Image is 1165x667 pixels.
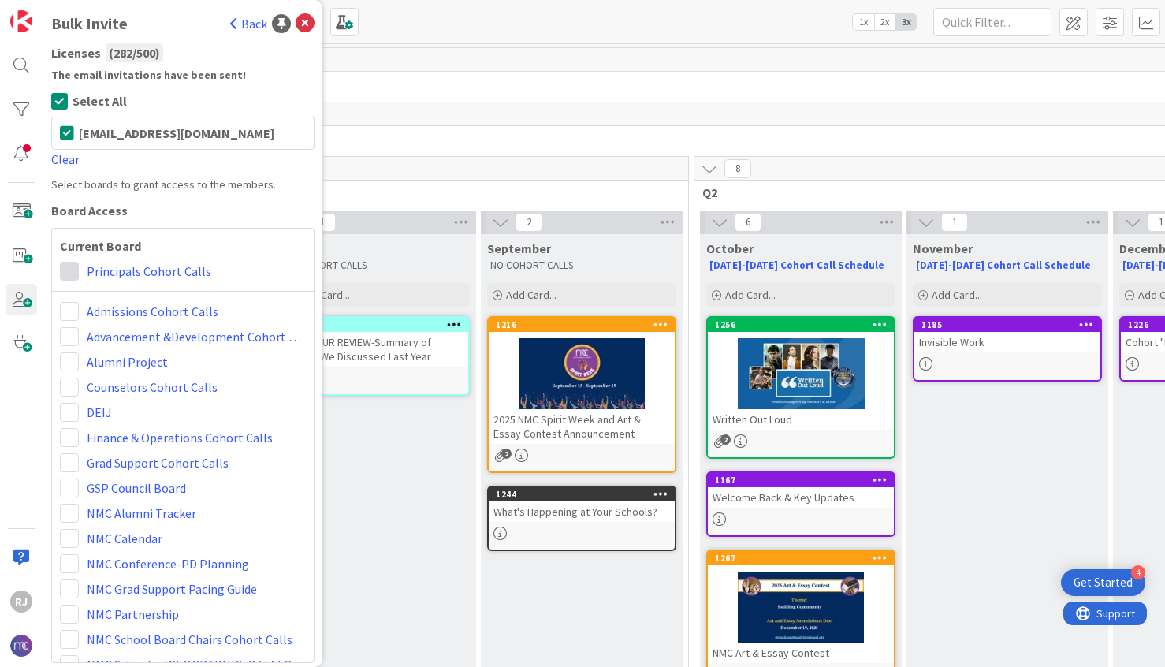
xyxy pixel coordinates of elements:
[709,259,884,272] a: [DATE]-[DATE] Cohort Call Schedule
[289,319,468,330] div: 1159
[708,473,894,508] div: 1167Welcome Back & Key Updates
[941,213,968,232] span: 1
[708,318,894,430] div: 1256Written Out Loud
[708,318,894,332] div: 1256
[708,473,894,487] div: 1167
[87,453,229,472] a: Grad Support Cohort Calls
[10,591,32,613] div: RJ
[874,14,895,30] span: 2x
[87,630,292,649] a: NMC School Board Chairs Cohort Calls
[87,605,179,624] a: NMC Partnership
[916,259,1091,272] a: [DATE]-[DATE] Cohort Call Schedule
[282,332,468,367] div: FOR YOUR REVIEW-Summary of Topics We Discussed Last Year
[708,409,894,430] div: Written Out Loud
[708,487,894,508] div: Welcome Back & Key Updates
[501,449,512,459] span: 2
[87,504,196,523] a: NMC Alumni Tracker
[933,8,1051,36] input: Quick Filter...
[516,213,542,232] span: 2
[715,553,894,564] div: 1267
[87,579,257,598] a: NMC Grad Support Pacing Guide
[87,403,112,422] a: DEIJ
[489,318,675,332] div: 1216
[496,319,675,330] div: 1216
[506,288,556,302] span: Add Card...
[87,479,186,497] a: GSP Council Board
[60,237,306,255] b: Current Board
[715,319,894,330] div: 1256
[87,554,249,573] a: NMC Conference-PD Planning
[708,643,894,663] div: NMC Art & Essay Contest
[87,428,273,447] a: Finance & Operations Cohort Calls
[10,635,32,657] img: avatar
[490,259,673,272] p: NO COHORT CALLS
[706,240,754,256] span: October
[60,125,306,141] button: [EMAIL_ADDRESS][DOMAIN_NAME]
[914,318,1100,332] div: 1185
[284,259,467,272] p: NO COHORT CALLS
[51,151,80,167] a: Clear
[282,318,468,332] div: 1159
[33,2,72,21] span: Support
[489,487,675,522] div: 1244What's Happening at Your Schools?
[913,240,973,256] span: November
[489,409,675,444] div: 2025 NMC Spirit Week and Art & Essay Contest Announcement
[708,551,894,565] div: 1267
[895,14,917,30] span: 3x
[51,201,315,220] div: Board Access
[725,288,776,302] span: Add Card...
[720,434,731,445] span: 2
[932,288,982,302] span: Add Card...
[724,159,751,178] span: 8
[10,10,32,32] img: Visit kanbanzone.com
[87,327,306,346] a: Advancement &Development Cohort Calls
[487,240,551,256] span: September
[51,91,127,110] button: Select All
[715,475,894,486] div: 1167
[853,14,874,30] span: 1x
[489,501,675,522] div: What's Happening at Your Schools?
[496,489,675,500] div: 1244
[1061,569,1145,596] div: Open Get Started checklist, remaining modules: 4
[914,318,1100,352] div: 1185Invisible Work
[73,95,127,107] span: Select All
[106,43,163,62] div: ( 282 / 500 )
[735,213,761,232] span: 6
[489,318,675,444] div: 12162025 NMC Spirit Week and Art & Essay Contest Announcement
[87,302,218,321] a: Admissions Cohort Calls
[87,352,168,371] a: Alumni Project
[708,551,894,663] div: 1267NMC Art & Essay Contest
[282,318,468,367] div: 1159FOR YOUR REVIEW-Summary of Topics We Discussed Last Year
[87,262,211,281] a: Principals Cohort Calls
[87,378,218,397] a: Counselors Cohort Calls
[921,319,1100,330] div: 1185
[309,213,336,232] span: 1
[489,487,675,501] div: 1244
[70,184,668,200] span: Q1
[51,177,315,193] div: Select boards to grant access to the members.
[230,14,267,33] a: Back
[914,332,1100,352] div: Invisible Work
[300,288,350,302] span: Add Card...
[51,67,315,84] b: The email invitations have been sent!
[51,12,128,35] div: Bulk Invite
[51,43,101,62] span: Licenses
[87,529,162,548] a: NMC Calendar
[1131,565,1145,579] div: 4
[79,127,274,140] span: [EMAIL_ADDRESS][DOMAIN_NAME]
[1074,575,1133,591] div: Get Started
